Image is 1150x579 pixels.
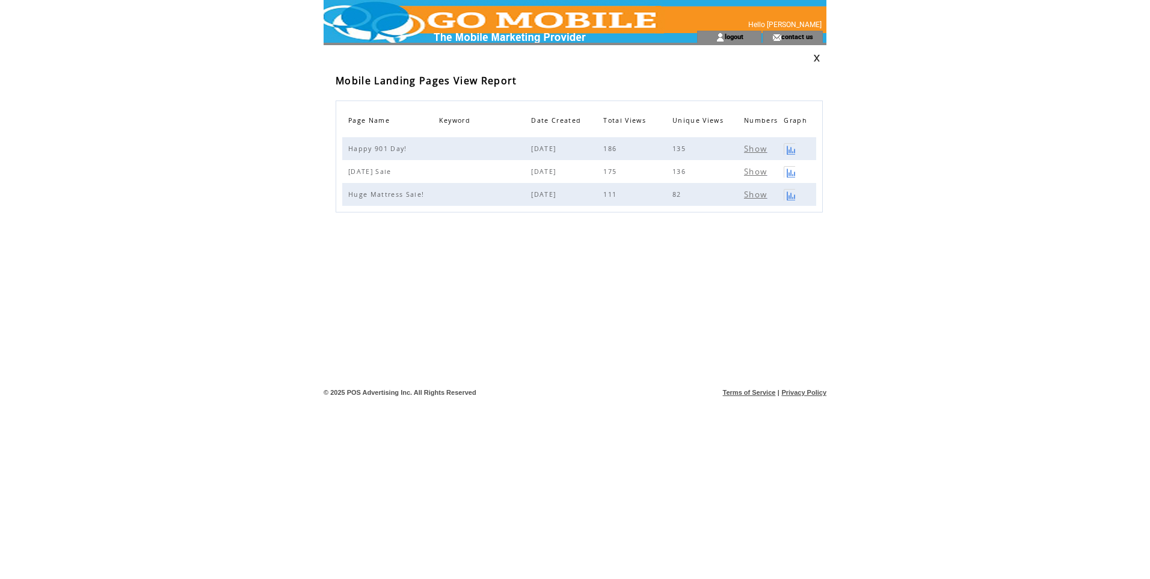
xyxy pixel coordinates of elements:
span: [DATE] [531,167,559,176]
a: Show [744,169,767,176]
span: 135 [672,144,689,153]
span: Numbers [744,113,781,131]
span: © 2025 POS Advertising Inc. All Rights Reserved [324,389,476,396]
span: Huge Mattress Sale! [348,190,427,199]
img: account_icon.gif [716,33,725,42]
span: Unique Views [672,113,727,131]
img: contact_us_icon.gif [772,33,781,42]
a: Total Views [603,113,652,131]
span: [DATE] [531,190,559,199]
span: Date Created [531,113,584,131]
span: 82 [672,190,684,199]
a: Privacy Policy [781,389,826,396]
a: Click to view a graph [784,143,795,155]
a: Click to view a graph [784,166,795,178]
span: Show [744,143,767,154]
a: Terms of Service [723,389,776,396]
a: Keyword [439,113,476,131]
span: Page Name [348,113,393,131]
span: Show [744,189,767,200]
span: Hello [PERSON_NAME] [748,20,822,29]
a: contact us [781,33,813,40]
a: logout [725,33,743,40]
span: 175 [603,167,620,176]
a: Show [744,191,767,199]
span: Keyword [439,113,473,131]
span: 111 [603,190,620,199]
span: [DATE] [531,144,559,153]
span: Happy 901 Day! [348,144,410,153]
span: Graph [784,113,810,131]
span: Show [744,166,767,177]
span: Total Views [603,113,649,131]
span: 186 [603,144,620,153]
span: Mobile Landing Pages View Report [336,74,517,87]
span: 136 [672,167,689,176]
a: Show [744,146,767,153]
a: Click to view a graph [784,189,795,200]
span: | [778,389,779,396]
a: Date Created [531,113,587,131]
a: Unique Views [672,113,730,131]
span: [DATE] Sale [348,167,395,176]
a: Page Name [348,113,396,131]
